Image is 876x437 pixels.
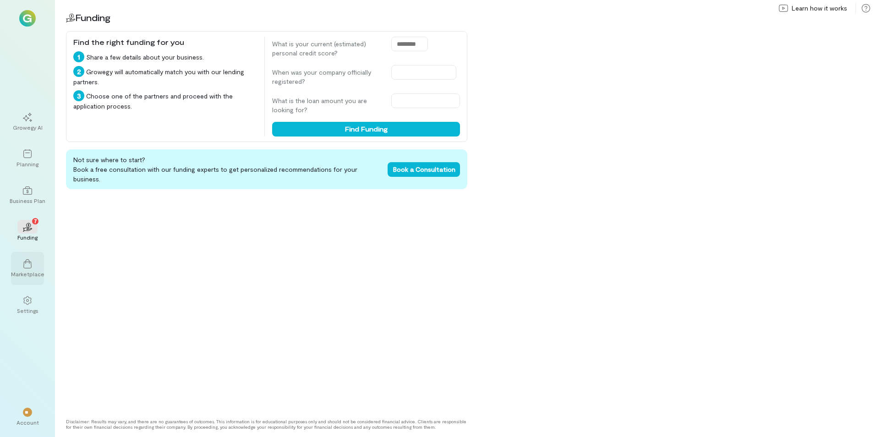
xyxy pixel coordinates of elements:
span: Funding [75,12,110,23]
span: Book a Consultation [393,165,455,173]
div: Not sure where to start? Book a free consultation with our funding experts to get personalized re... [66,149,467,189]
span: Learn how it works [792,4,847,13]
div: Disclaimer: Results may vary, and there are no guarantees of outcomes. This information is for ed... [66,419,467,430]
a: Funding [11,215,44,248]
div: Share a few details about your business. [73,51,257,62]
a: Planning [11,142,44,175]
div: 3 [73,90,84,101]
div: Settings [17,307,38,314]
button: Find Funding [272,122,460,137]
div: Account [16,419,39,426]
div: 2 [73,66,84,77]
a: Settings [11,289,44,322]
a: Growegy AI [11,105,44,138]
div: Find the right funding for you [73,37,257,48]
div: Growegy will automatically match you with our lending partners. [73,66,257,87]
div: Growegy AI [13,124,43,131]
div: Planning [16,160,38,168]
div: Marketplace [11,270,44,278]
div: Funding [17,234,38,241]
button: Book a Consultation [388,162,460,177]
a: Marketplace [11,252,44,285]
div: Business Plan [10,197,45,204]
a: Business Plan [11,179,44,212]
div: Choose one of the partners and proceed with the application process. [73,90,257,111]
span: 7 [34,217,37,225]
div: 1 [73,51,84,62]
label: What is your current (estimated) personal credit score? [272,39,382,58]
label: When was your company officially registered? [272,68,382,86]
label: What is the loan amount you are looking for? [272,96,382,115]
